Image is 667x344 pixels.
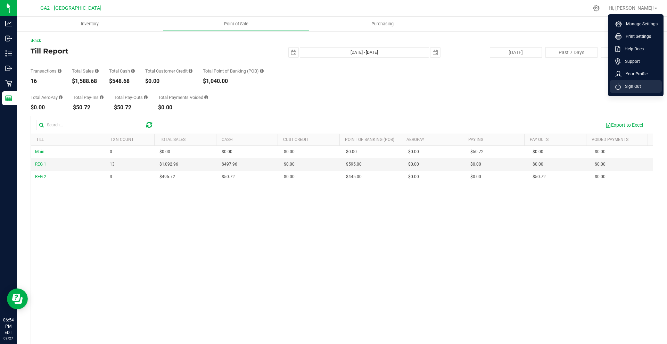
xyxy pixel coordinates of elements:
[595,161,606,168] span: $0.00
[159,161,178,168] span: $1,092.96
[5,80,12,87] inline-svg: Retail
[621,33,651,40] span: Print Settings
[595,174,606,180] span: $0.00
[36,137,44,142] a: Till
[406,137,424,142] a: AeroPay
[35,149,44,154] span: Main
[109,69,135,73] div: Total Cash
[215,21,258,27] span: Point of Sale
[73,95,104,100] div: Total Pay-Ins
[408,161,419,168] span: $0.00
[362,21,403,27] span: Purchasing
[345,137,394,142] a: Point of Banking (POB)
[73,105,104,110] div: $50.72
[621,70,648,77] span: Your Profile
[592,137,628,142] a: Voided Payments
[430,48,440,57] span: select
[530,137,549,142] a: Pay Outs
[408,149,419,155] span: $0.00
[36,120,140,130] input: Search...
[470,161,481,168] span: $0.00
[35,174,46,179] span: REG 2
[601,119,648,131] button: Export to Excel
[145,69,192,73] div: Total Customer Credit
[222,149,232,155] span: $0.00
[346,161,362,168] span: $595.00
[159,149,170,155] span: $0.00
[533,149,543,155] span: $0.00
[5,20,12,27] inline-svg: Analytics
[7,288,28,309] iframe: Resource center
[609,5,654,11] span: Hi, [PERSON_NAME]!
[545,47,598,58] button: Past 7 Days
[72,69,99,73] div: Total Sales
[31,95,63,100] div: Total AeroPay
[72,78,99,84] div: $1,588.68
[160,137,186,142] a: Total Sales
[284,161,295,168] span: $0.00
[309,17,455,31] a: Purchasing
[470,174,481,180] span: $0.00
[601,47,653,58] button: Past 30 Days
[204,95,208,100] i: Sum of all voided payment transaction amounts (excluding tips and transaction fees) within the da...
[595,149,606,155] span: $0.00
[145,78,192,84] div: $0.00
[533,174,546,180] span: $50.72
[533,161,543,168] span: $0.00
[5,50,12,57] inline-svg: Inventory
[3,317,14,336] p: 06:54 PM EDT
[222,174,235,180] span: $50.72
[100,95,104,100] i: Sum of all cash pay-ins added to tills within the date range.
[31,69,61,73] div: Transactions
[5,35,12,42] inline-svg: Inbound
[109,78,135,84] div: $548.68
[144,95,148,100] i: Sum of all cash pay-outs removed from tills within the date range.
[17,17,163,31] a: Inventory
[3,336,14,341] p: 09/27
[59,95,63,100] i: Sum of all successful AeroPay payment transaction amounts for all purchases in the date range. Ex...
[110,174,112,180] span: 3
[114,105,148,110] div: $50.72
[110,149,112,155] span: 0
[621,58,640,65] span: Support
[95,69,99,73] i: Sum of all successful, non-voided payment transaction amounts (excluding tips and transaction fee...
[31,78,61,84] div: 16
[289,48,298,57] span: select
[159,174,175,180] span: $495.72
[592,5,601,11] div: Manage settings
[610,80,662,93] li: Sign Out
[470,149,484,155] span: $50.72
[468,137,483,142] a: Pay Ins
[158,95,208,100] div: Total Payments Voided
[5,65,12,72] inline-svg: Outbound
[163,17,309,31] a: Point of Sale
[490,47,542,58] button: [DATE]
[114,95,148,100] div: Total Pay-Outs
[31,38,41,43] a: Back
[110,161,115,168] span: 13
[615,45,659,52] a: Help Docs
[189,69,192,73] i: Sum of all successful, non-voided payment transaction amounts using account credit as the payment...
[621,83,641,90] span: Sign Out
[58,69,61,73] i: Count of all successful payment transactions, possibly including voids, refunds, and cash-back fr...
[131,69,135,73] i: Sum of all successful, non-voided cash payment transaction amounts (excluding tips and transactio...
[203,69,264,73] div: Total Point of Banking (POB)
[283,137,308,142] a: Cust Credit
[615,58,659,65] a: Support
[72,21,108,27] span: Inventory
[110,137,134,142] a: TXN Count
[5,95,12,102] inline-svg: Reports
[346,174,362,180] span: $445.00
[222,137,233,142] a: Cash
[31,105,63,110] div: $0.00
[40,5,101,11] span: GA2 - [GEOGRAPHIC_DATA]
[260,69,264,73] i: Sum of the successful, non-voided point-of-banking payment transaction amounts, both via payment ...
[622,20,658,27] span: Manage Settings
[31,47,238,55] h4: Till Report
[35,162,46,167] span: REG 1
[158,105,208,110] div: $0.00
[222,161,237,168] span: $497.96
[284,174,295,180] span: $0.00
[203,78,264,84] div: $1,040.00
[408,174,419,180] span: $0.00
